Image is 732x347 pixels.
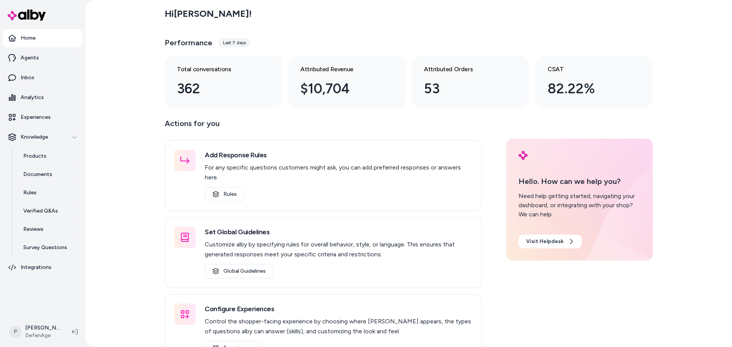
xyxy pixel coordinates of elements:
[5,320,66,344] button: P[PERSON_NAME]DefenAge
[424,65,505,74] h3: Attributed Orders
[3,108,82,126] a: Experiences
[177,78,258,99] div: 362
[518,235,582,248] a: Visit Helpdesk
[205,304,472,314] h3: Configure Experiences
[205,187,245,201] a: Rules
[21,133,48,141] p: Knowledge
[16,165,82,184] a: Documents
[3,258,82,277] a: Integrations
[518,176,640,187] p: Hello. How can we help you?
[25,324,59,332] p: [PERSON_NAME]
[21,94,44,101] p: Analytics
[3,69,82,87] a: Inbox
[165,56,282,108] a: Total conversations 362
[205,264,274,278] a: Global Guidelines
[165,117,482,136] p: Actions for you
[205,240,472,259] p: Customize alby by specifying rules for overall behavior, style, or language. This ensures that ge...
[21,114,51,121] p: Experiences
[165,8,252,19] h2: Hi [PERSON_NAME] !
[3,49,82,67] a: Agents
[25,332,59,339] span: DefenAge
[16,202,82,220] a: Verified Q&As
[518,192,640,219] div: Need help getting started, navigating your dashboard, or integrating with your shop? We can help.
[16,238,82,257] a: Survey Questions
[23,189,37,197] p: Rules
[205,317,472,336] p: Control the shopper-facing experience by choosing where [PERSON_NAME] appears, the types of quest...
[23,152,47,160] p: Products
[218,38,250,47] div: Last 7 days
[535,56,653,108] a: CSAT 82.22%
[288,56,406,108] a: Attributed Revenue $10,704
[547,78,628,99] div: 82.22%
[547,65,628,74] h3: CSAT
[21,264,51,271] p: Integrations
[21,54,39,62] p: Agents
[205,227,472,237] h3: Set Global Guidelines
[3,29,82,47] a: Home
[16,184,82,202] a: Rules
[205,163,472,182] p: For any specific questions customers might ask, you can add preferred responses or answers here.
[300,78,381,99] div: $10,704
[16,220,82,238] a: Reviews
[518,151,528,160] img: alby Logo
[8,10,46,21] img: alby Logo
[300,65,381,74] h3: Attributed Revenue
[205,150,472,160] h3: Add Response Rules
[23,171,52,178] p: Documents
[424,78,505,99] div: 53
[165,37,212,48] h3: Performance
[412,56,529,108] a: Attributed Orders 53
[23,225,43,233] p: Reviews
[23,207,58,215] p: Verified Q&As
[3,128,82,146] button: Knowledge
[177,65,258,74] h3: Total conversations
[3,88,82,107] a: Analytics
[23,244,67,251] p: Survey Questions
[9,326,21,338] span: P
[21,74,34,82] p: Inbox
[16,147,82,165] a: Products
[21,34,35,42] p: Home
